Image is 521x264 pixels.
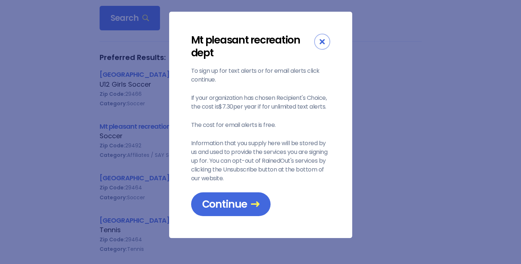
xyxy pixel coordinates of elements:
div: Mt pleasant recreation dept [191,34,314,59]
p: The cost for email alerts is free. [191,121,330,129]
div: Close [314,34,330,50]
p: Information that you supply here will be stored by us and used to provide the services you are si... [191,139,330,183]
p: If your organization has chosen Recipient's Choice, the cost is $7.30 per year if for unlimited t... [191,94,330,111]
span: Continue [202,198,260,211]
p: To sign up for text alerts or for email alerts click continue. [191,67,330,84]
